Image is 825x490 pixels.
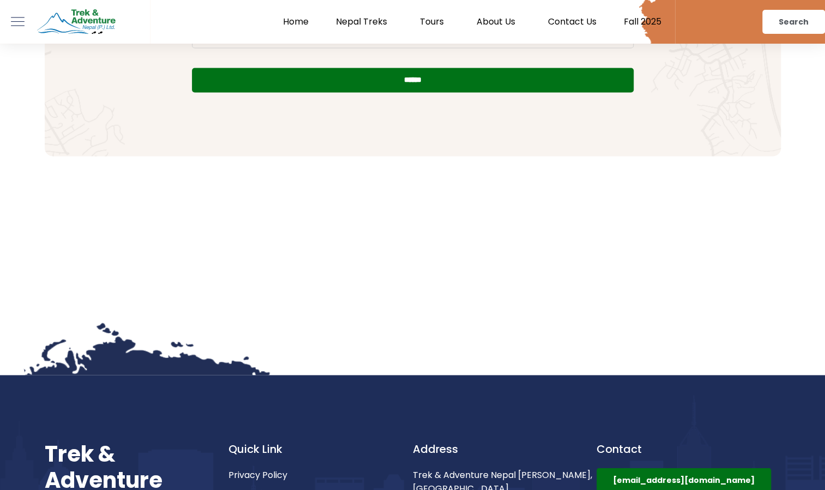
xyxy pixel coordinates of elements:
nav: Menu [150,16,675,27]
span: [EMAIL_ADDRESS][DOMAIN_NAME] [613,476,755,483]
span: Privacy Policy [228,468,287,481]
a: Search [762,10,825,34]
a: Privacy Policy [228,468,413,481]
a: About Us [463,16,534,27]
a: Fall 2025 [610,16,675,27]
h4: Quick Link [228,440,413,457]
h4: Contact [597,440,781,457]
span: Search [779,18,809,26]
a: Tours [406,16,463,27]
img: Trek & Adventure Nepal [35,7,117,37]
a: Nepal Treks [322,16,406,27]
h4: Address [413,440,597,457]
a: Home [269,16,322,27]
a: Contact Us [534,16,610,27]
